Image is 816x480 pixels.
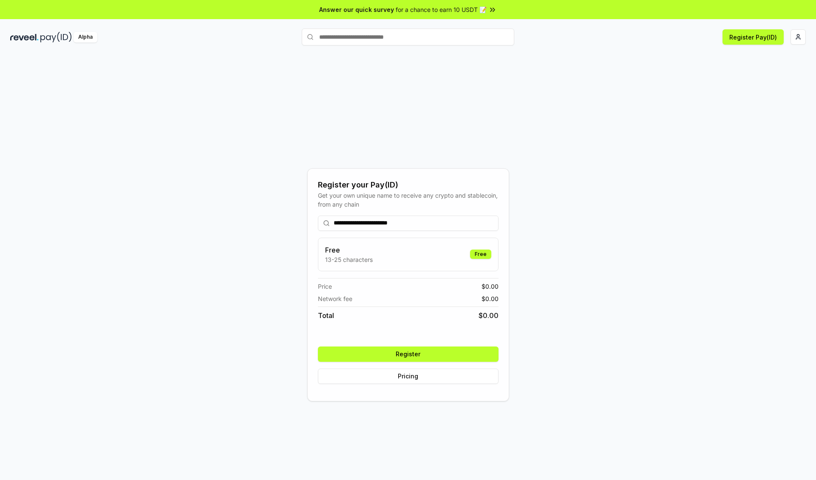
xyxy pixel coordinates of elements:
[396,5,487,14] span: for a chance to earn 10 USDT 📝
[318,294,352,303] span: Network fee
[325,255,373,264] p: 13-25 characters
[482,282,499,291] span: $ 0.00
[325,245,373,255] h3: Free
[318,347,499,362] button: Register
[470,250,491,259] div: Free
[722,29,784,45] button: Register Pay(ID)
[318,191,499,209] div: Get your own unique name to receive any crypto and stablecoin, from any chain
[319,5,394,14] span: Answer our quick survey
[318,179,499,191] div: Register your Pay(ID)
[479,310,499,321] span: $ 0.00
[40,32,72,43] img: pay_id
[10,32,39,43] img: reveel_dark
[318,310,334,321] span: Total
[74,32,97,43] div: Alpha
[318,369,499,384] button: Pricing
[318,282,332,291] span: Price
[482,294,499,303] span: $ 0.00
